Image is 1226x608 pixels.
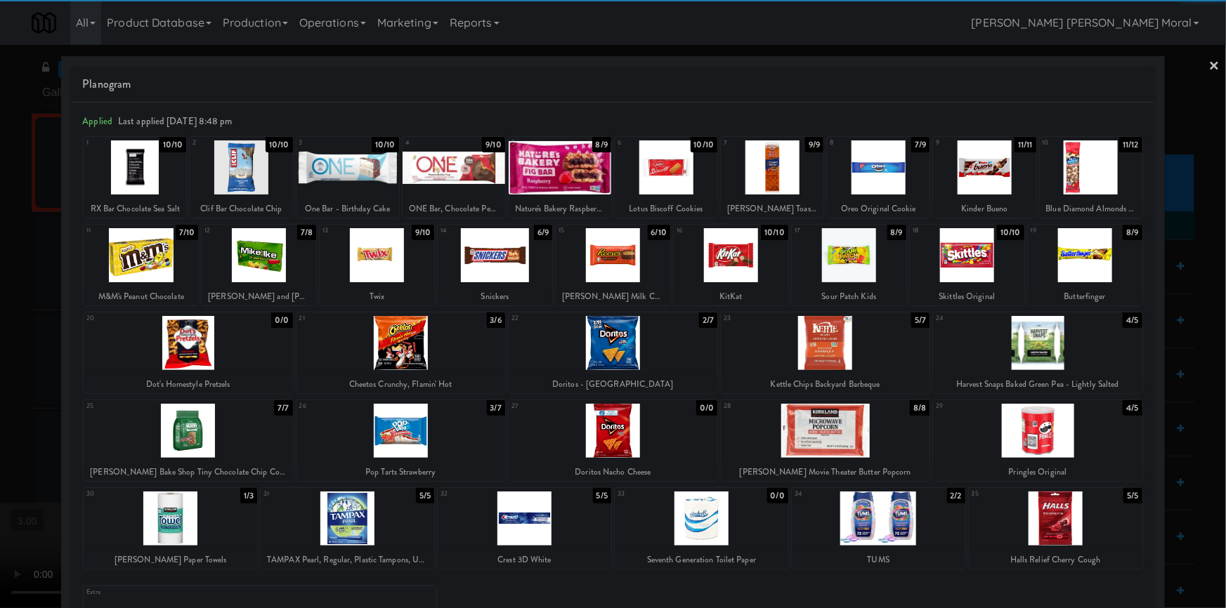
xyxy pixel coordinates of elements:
[511,400,613,412] div: 27
[910,288,1024,305] div: Skittles Original
[274,400,292,416] div: 7/7
[263,551,432,569] div: TAMPAX Pearl, Regular, Plastic Tampons, Unscented
[721,400,930,481] div: 288/8[PERSON_NAME] Movie Theater Butter Popcorn
[1031,225,1085,237] div: 19
[933,312,1142,393] div: 244/5Harvest Snaps Baked Green Pea - Lightly Salted
[266,137,293,152] div: 10/10
[32,11,56,35] img: Micromart
[912,288,1022,305] div: Skittles Original
[84,488,257,569] div: 301/3[PERSON_NAME] Paper Towels
[440,551,609,569] div: Crest 3D White
[617,200,715,218] div: Lotus Biscoff Cookies
[911,137,930,152] div: 7/9
[509,200,611,218] div: Nature's Bakery Raspberry Fig Bar
[192,200,290,218] div: Clif Bar Chocolate Chip
[438,288,552,305] div: Snickers
[792,288,906,305] div: Sour Patch Kids
[1123,312,1142,328] div: 4/5
[935,376,1140,393] div: Harvest Snaps Baked Green Pea - Lightly Salted
[297,225,316,240] div: 7/8
[1040,200,1142,218] div: Blue Diamond Almonds Smokehouse
[696,400,717,416] div: 0/0
[322,225,377,237] div: 13
[204,225,259,237] div: 12
[1042,200,1140,218] div: Blue Diamond Almonds Smokehouse
[615,200,717,218] div: Lotus Biscoff Cookies
[724,312,826,324] div: 23
[86,400,188,412] div: 25
[403,200,505,218] div: ONE Bar, Chocolate Peanut Butter Cup
[84,288,198,305] div: M&M's Peanut Chocolate
[509,312,717,393] div: 222/7Doritos - [GEOGRAPHIC_DATA]
[509,400,717,481] div: 270/0Doritos Nacho Cheese
[86,463,290,481] div: [PERSON_NAME] Bake Shop Tiny Chocolate Chip Cookies
[299,312,401,324] div: 21
[648,225,670,240] div: 6/10
[438,488,611,569] div: 325/5Crest 3D White
[438,551,611,569] div: Crest 3D White
[792,551,965,569] div: TUMS
[193,137,241,149] div: 2
[910,225,1024,305] div: 1810/10Skittles Original
[322,288,432,305] div: Twix
[299,200,397,218] div: One Bar - Birthday Cake
[261,488,434,569] div: 315/5TAMPAX Pearl, Regular, Plastic Tampons, Unscented
[1028,288,1142,305] div: Butterfinger
[204,288,314,305] div: [PERSON_NAME] and [PERSON_NAME] Original
[618,137,666,149] div: 6
[1123,225,1142,240] div: 8/9
[767,488,788,503] div: 0/0
[176,225,198,240] div: 7/10
[592,137,611,152] div: 8/9
[511,312,613,324] div: 22
[202,225,316,305] div: 127/8[PERSON_NAME] and [PERSON_NAME] Original
[935,463,1140,481] div: Pringles Original
[1123,400,1142,416] div: 4/5
[913,225,967,237] div: 18
[299,376,503,393] div: Cheetos Crunchy, Flamin' Hot
[795,225,849,237] div: 17
[296,312,505,393] div: 213/6Cheetos Crunchy, Flamin' Hot
[261,551,434,569] div: TAMPAX Pearl, Regular, Plastic Tampons, Unscented
[792,225,906,305] div: 178/9Sour Patch Kids
[263,488,347,500] div: 31
[202,288,316,305] div: [PERSON_NAME] and [PERSON_NAME] Original
[441,225,495,237] div: 14
[86,488,170,500] div: 30
[615,488,788,569] div: 330/0Seventh Generation Toilet Paper
[933,200,1036,218] div: Kinder Bueno
[794,551,963,569] div: TUMS
[82,74,1144,95] span: Planogram
[933,463,1142,481] div: Pringles Original
[911,312,930,328] div: 5/7
[438,225,552,305] div: 146/9Snickers
[721,137,823,218] div: 79/9[PERSON_NAME] Toast Chee Peanut Butter
[830,137,878,149] div: 8
[405,200,503,218] div: ONE Bar, Chocolate Peanut Butter Cup
[615,551,788,569] div: Seventh Generation Toilet Paper
[933,400,1142,481] div: 294/5Pringles Original
[299,137,348,149] div: 3
[721,376,930,393] div: Kettle Chips Backyard Barbeque
[299,400,401,412] div: 26
[556,288,670,305] div: [PERSON_NAME] Milk Chocolate Peanut Butter
[794,288,904,305] div: Sour Patch Kids
[1043,137,1091,149] div: 10
[723,376,927,393] div: Kettle Chips Backyard Barbeque
[677,225,731,237] div: 16
[1040,137,1142,218] div: 1011/12Blue Diamond Almonds Smokehouse
[721,200,823,218] div: [PERSON_NAME] Toast Chee Peanut Butter
[674,225,788,305] div: 1610/10KitKat
[534,225,552,240] div: 6/9
[935,200,1033,218] div: Kinder Bueno
[618,488,701,500] div: 33
[405,137,454,149] div: 4
[320,288,434,305] div: Twix
[86,551,255,569] div: [PERSON_NAME] Paper Towels
[1119,137,1142,152] div: 11/12
[84,463,292,481] div: [PERSON_NAME] Bake Shop Tiny Chocolate Chip Cookies
[86,200,184,218] div: RX Bar Chocolate Sea Salt
[1209,45,1220,88] a: ×
[511,463,715,481] div: Doritos Nacho Cheese
[723,463,927,481] div: [PERSON_NAME] Movie Theater Butter Popcorn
